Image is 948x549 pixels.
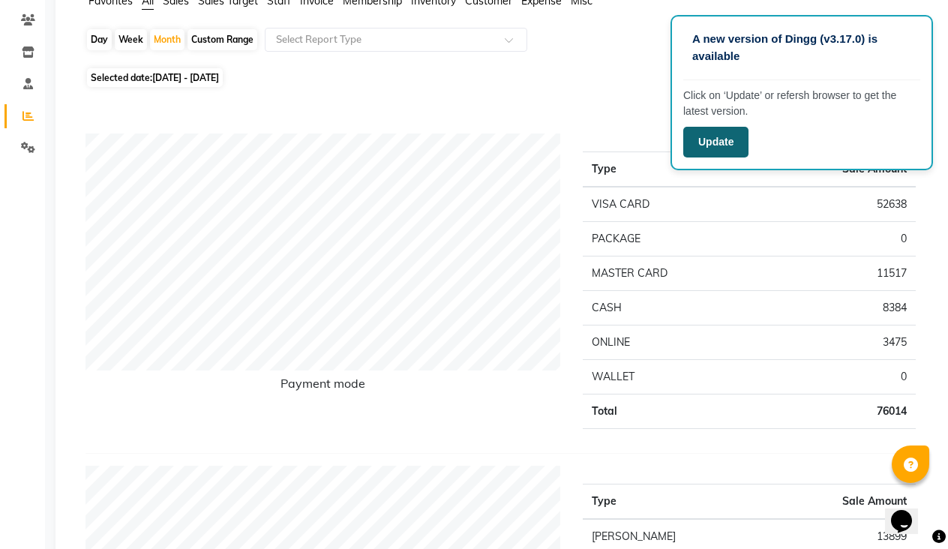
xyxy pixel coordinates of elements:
td: 0 [760,222,916,256]
div: Day [87,29,112,50]
td: 76014 [760,394,916,429]
td: Total [583,394,760,429]
button: Update [683,127,748,157]
td: 8384 [760,291,916,325]
td: 52638 [760,187,916,222]
div: Custom Range [187,29,257,50]
p: Click on ‘Update’ or refersh browser to get the latest version. [683,88,920,119]
td: ONLINE [583,325,760,360]
td: 11517 [760,256,916,291]
td: PACKAGE [583,222,760,256]
td: 0 [760,360,916,394]
td: CASH [583,291,760,325]
td: MASTER CARD [583,256,760,291]
td: 3475 [760,325,916,360]
p: A new version of Dingg (v3.17.0) is available [692,31,911,64]
td: VISA CARD [583,187,760,222]
div: Week [115,29,147,50]
th: Sale Amount [767,484,916,520]
span: Selected date: [87,68,223,87]
th: Type [583,152,760,187]
iframe: chat widget [885,489,933,534]
th: Type [583,484,766,520]
h6: Payment mode [85,376,560,397]
div: Month [150,29,184,50]
span: [DATE] - [DATE] [152,72,219,83]
td: WALLET [583,360,760,394]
